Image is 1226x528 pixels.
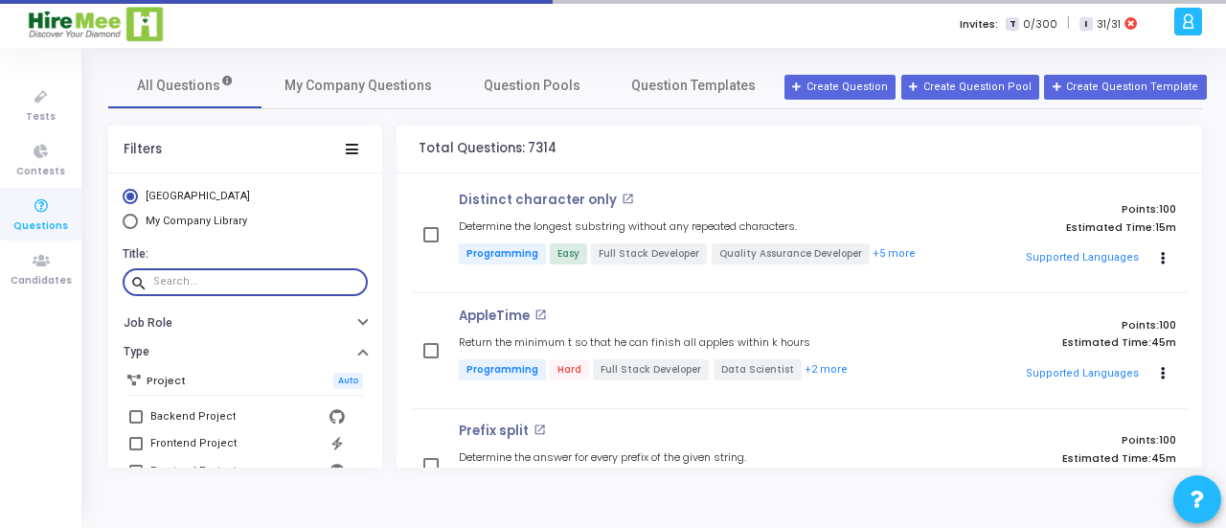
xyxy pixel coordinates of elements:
[153,276,360,287] input: Search...
[124,345,149,359] h6: Type
[333,373,363,389] span: Auto
[550,359,589,380] span: Hard
[459,424,529,439] p: Prefix split
[459,336,810,349] h5: Return the minimum t so that he can finish all apples within k hours
[13,218,68,235] span: Questions
[284,76,432,96] span: My Company Questions
[534,424,546,436] mat-icon: open_in_new
[130,274,153,291] mat-icon: search
[714,359,802,380] span: Data Scientist
[124,142,162,157] div: Filters
[1079,17,1092,32] span: I
[459,359,546,380] span: Programming
[1159,201,1176,217] span: 100
[123,247,363,262] h6: Title:
[804,361,849,379] button: +2 more
[960,16,998,33] label: Invites:
[26,109,56,126] span: Tests
[1006,17,1018,32] span: T
[950,336,1177,349] p: Estimated Time:
[950,221,1177,234] p: Estimated Time:
[622,193,634,205] mat-icon: open_in_new
[484,76,580,96] span: Question Pools
[108,337,382,367] button: Type
[459,309,530,324] p: AppleTime
[137,76,234,96] span: All Questions
[146,215,247,227] span: My Company Library
[593,359,709,380] span: Full Stack Developer
[147,375,186,387] h6: Project
[1150,360,1177,387] button: Actions
[1023,16,1057,33] span: 0/300
[459,243,546,264] span: Programming
[459,193,617,208] p: Distinct character only
[108,308,382,337] button: Job Role
[1150,245,1177,272] button: Actions
[1019,244,1145,273] button: Supported Languages
[150,405,236,428] div: Backend Project
[419,141,556,156] h4: Total Questions: 7314
[712,243,870,264] span: Quality Assurance Developer
[459,220,797,233] h5: Determine the longest substring without any repeated characters.
[784,75,896,100] button: Create Question
[27,5,166,43] img: logo
[11,273,72,289] span: Candidates
[631,76,756,96] span: Question Templates
[459,451,746,464] h5: Determine the answer for every prefix of the given string.
[1097,16,1121,33] span: 31/31
[901,75,1039,100] button: Create Question Pool
[146,190,250,202] span: [GEOGRAPHIC_DATA]
[123,189,368,234] mat-radio-group: Select Library
[1155,221,1176,234] span: 15m
[1159,317,1176,333] span: 100
[124,316,172,331] h6: Job Role
[1019,359,1145,388] button: Supported Languages
[950,452,1177,465] p: Estimated Time:
[150,460,237,483] div: Frontend Project
[1151,452,1176,465] span: 45m
[1159,432,1176,448] span: 100
[1044,75,1206,100] button: Create Question Template
[16,164,65,180] span: Contests
[872,245,917,264] button: +5 more
[150,432,237,455] div: Frontend Project
[1067,13,1070,34] span: |
[950,203,1177,216] p: Points:
[550,243,587,264] span: Easy
[950,434,1177,447] p: Points:
[950,319,1177,332] p: Points:
[591,243,707,264] span: Full Stack Developer
[1151,336,1176,349] span: 45m
[534,309,547,321] mat-icon: open_in_new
